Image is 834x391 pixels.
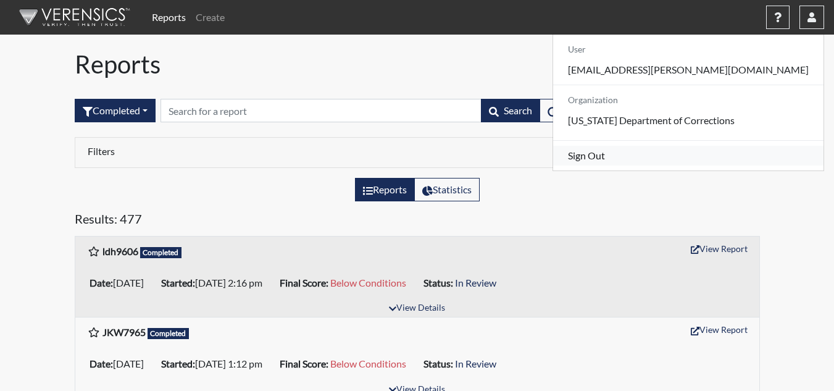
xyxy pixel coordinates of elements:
[75,99,156,122] div: Filter by interview status
[75,211,760,231] h5: Results: 477
[455,277,496,288] span: In Review
[75,99,156,122] button: Completed
[191,5,230,30] a: Create
[147,5,191,30] a: Reports
[102,245,138,257] b: ldh9606
[78,145,756,160] div: Click to expand/collapse filters
[553,146,824,166] a: Sign Out
[330,277,406,288] span: Below Conditions
[540,99,603,122] button: Refresh
[383,300,451,317] button: View Details
[156,273,275,293] li: [DATE] 2:16 pm
[140,247,182,258] span: Completed
[90,358,113,369] b: Date:
[414,178,480,201] label: View statistics about completed interviews
[553,111,824,130] p: [US_STATE] Department of Corrections
[685,320,753,339] button: View Report
[75,49,760,79] h1: Reports
[148,328,190,339] span: Completed
[355,178,415,201] label: View the list of reports
[85,354,156,374] li: [DATE]
[455,358,496,369] span: In Review
[102,326,146,338] b: JKW7965
[685,239,753,258] button: View Report
[553,40,824,60] h6: User
[161,358,195,369] b: Started:
[90,277,113,288] b: Date:
[330,358,406,369] span: Below Conditions
[85,273,156,293] li: [DATE]
[88,145,408,157] h6: Filters
[553,90,824,111] h6: Organization
[553,60,824,80] a: [EMAIL_ADDRESS][PERSON_NAME][DOMAIN_NAME]
[481,99,540,122] button: Search
[280,358,328,369] b: Final Score:
[161,277,195,288] b: Started:
[423,277,453,288] b: Status:
[423,358,453,369] b: Status:
[280,277,328,288] b: Final Score:
[156,354,275,374] li: [DATE] 1:12 pm
[504,104,532,116] span: Search
[161,99,482,122] input: Search by Registration ID, Interview Number, or Investigation Name.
